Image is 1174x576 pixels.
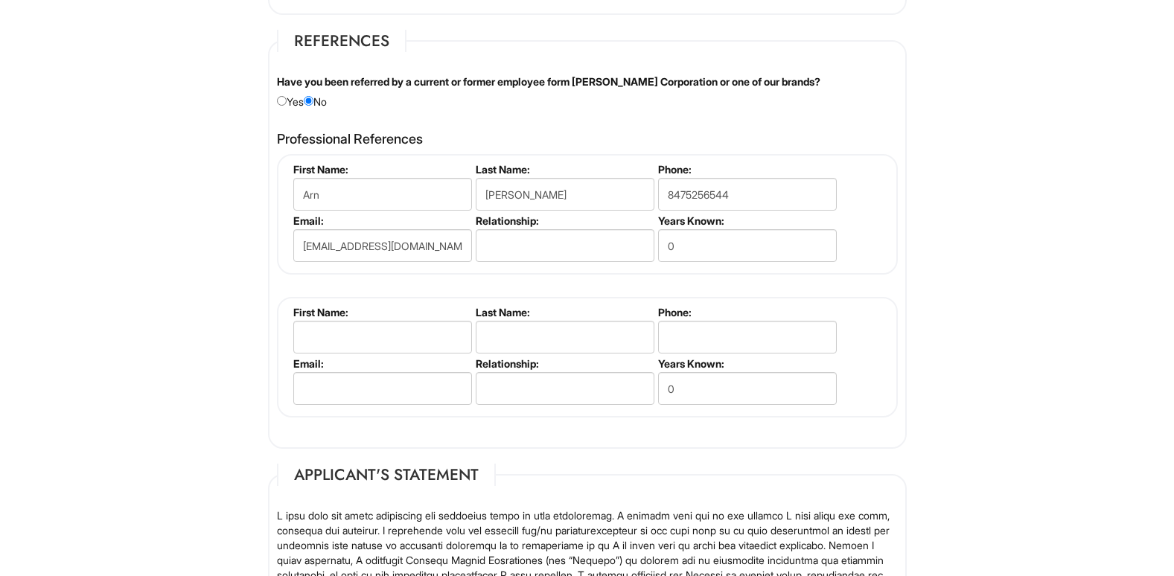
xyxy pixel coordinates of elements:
[277,30,406,52] legend: References
[277,132,898,147] h4: Professional References
[277,74,820,89] label: Have you been referred by a current or former employee form [PERSON_NAME] Corporation or one of o...
[476,306,652,319] label: Last Name:
[293,357,470,370] label: Email:
[266,74,909,109] div: Yes No
[476,357,652,370] label: Relationship:
[658,163,835,176] label: Phone:
[476,214,652,227] label: Relationship:
[476,163,652,176] label: Last Name:
[293,306,470,319] label: First Name:
[277,464,496,486] legend: Applicant's Statement
[293,214,470,227] label: Email:
[658,214,835,227] label: Years Known:
[658,357,835,370] label: Years Known:
[658,306,835,319] label: Phone:
[293,163,470,176] label: First Name:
